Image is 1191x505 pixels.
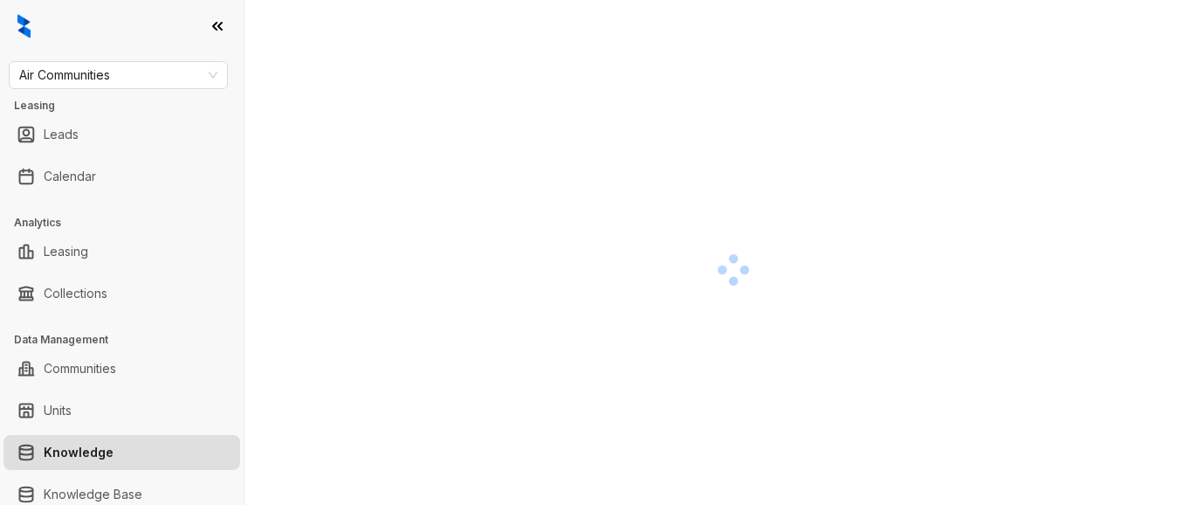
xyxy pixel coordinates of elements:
[44,435,114,470] a: Knowledge
[14,215,244,231] h3: Analytics
[14,332,244,348] h3: Data Management
[44,351,116,386] a: Communities
[44,234,88,269] a: Leasing
[3,234,240,269] li: Leasing
[19,62,217,88] span: Air Communities
[44,117,79,152] a: Leads
[3,276,240,311] li: Collections
[3,351,240,386] li: Communities
[17,14,31,38] img: logo
[44,393,72,428] a: Units
[3,435,240,470] li: Knowledge
[3,393,240,428] li: Units
[44,159,96,194] a: Calendar
[14,98,244,114] h3: Leasing
[3,117,240,152] li: Leads
[44,276,107,311] a: Collections
[3,159,240,194] li: Calendar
